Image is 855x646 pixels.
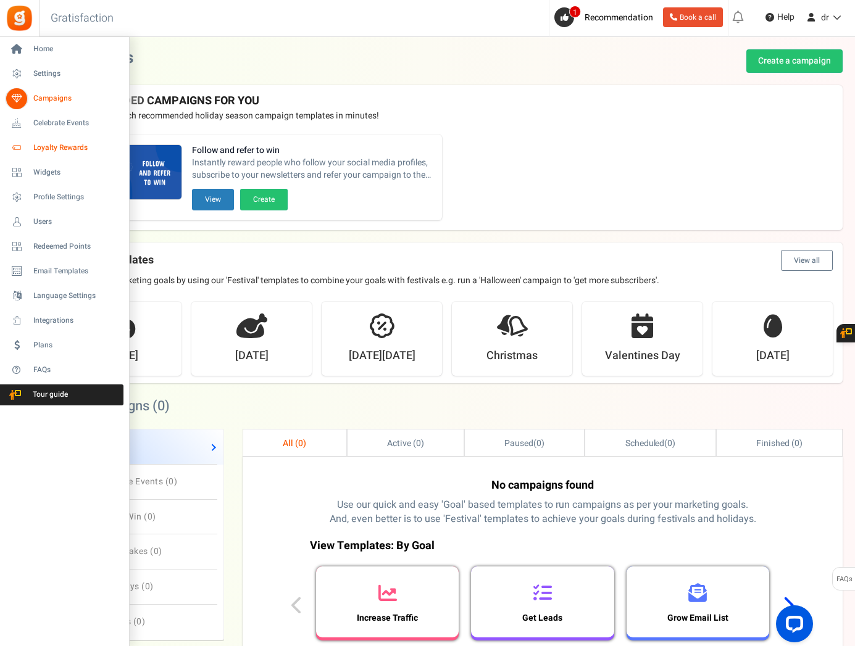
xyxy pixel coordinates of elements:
[33,315,120,326] span: Integrations
[756,348,790,364] strong: [DATE]
[33,44,120,54] span: Home
[349,348,415,364] strong: [DATE][DATE]
[661,613,735,623] h3: Grow Email List
[663,7,723,27] a: Book a call
[351,613,424,623] h3: Increase Traffic
[136,615,142,628] span: 0
[298,437,303,450] span: 0
[795,437,799,450] span: 0
[33,266,120,276] span: Email Templates
[283,437,306,450] span: All ( )
[605,348,680,364] strong: Valentines Day
[5,113,123,134] a: Celebrate Events
[504,437,533,450] span: Paused
[569,6,581,18] span: 1
[37,6,127,31] h3: Gratisfaction
[625,437,675,450] span: ( )
[536,437,541,450] span: 0
[145,580,151,593] span: 0
[6,4,33,32] img: Gratisfaction
[5,335,123,356] a: Plans
[253,498,832,526] p: Use our quick and easy 'Goal' based templates to run campaigns as per your marketing goals. And, ...
[157,396,165,416] span: 0
[33,340,120,350] span: Plans
[148,510,153,523] span: 0
[61,275,833,287] p: Achieve your marketing goals by using our 'Festival' templates to combine your goals with festiva...
[416,437,421,450] span: 0
[253,479,832,492] h4: No campaigns found
[61,95,833,107] h4: RECOMMENDED CAMPAIGNS FOR YOU
[486,348,538,364] strong: Christmas
[169,475,174,488] span: 0
[94,475,177,488] span: Celebrate Events ( )
[504,437,544,450] span: ( )
[746,49,843,73] a: Create a campaign
[5,286,123,307] a: Language Settings
[5,138,123,159] a: Loyalty Rewards
[6,389,92,400] span: Tour guide
[61,110,833,122] p: Preview and launch recommended holiday season campaign templates in minutes!
[61,250,833,271] h4: Festival templates
[761,7,799,27] a: Help
[516,613,569,623] h3: Get Leads
[5,310,123,331] a: Integrations
[33,365,120,375] span: FAQs
[5,261,123,282] a: Email Templates
[387,437,424,450] span: Active ( )
[5,64,123,85] a: Settings
[33,167,120,178] span: Widgets
[192,189,234,210] button: View
[774,11,795,23] span: Help
[756,437,802,450] span: Finished ( )
[667,437,672,450] span: 0
[235,348,269,364] strong: [DATE]
[5,39,123,60] a: Home
[554,7,658,27] a: 1 Recommendation
[5,236,123,257] a: Redeemed Points
[33,291,120,301] span: Language Settings
[585,11,653,24] span: Recommendation
[5,187,123,208] a: Profile Settings
[625,437,665,450] span: Scheduled
[33,68,120,79] span: Settings
[192,144,432,157] strong: Follow and refer to win
[33,143,120,153] span: Loyalty Rewards
[5,88,123,109] a: Campaigns
[154,545,159,558] span: 0
[33,93,120,104] span: Campaigns
[5,212,123,233] a: Users
[33,192,120,202] span: Profile Settings
[33,241,120,252] span: Redeemed Points
[192,157,432,181] span: Instantly reward people who follow your social media profiles, subscribe to your newsletters and ...
[240,189,288,210] button: Create
[33,217,120,227] span: Users
[5,360,123,381] a: FAQs
[33,118,120,128] span: Celebrate Events
[836,568,853,591] span: FAQs
[821,11,829,24] span: dr
[781,250,833,271] button: View all
[310,538,435,554] p: View Templates: By Goal
[5,162,123,183] a: Widgets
